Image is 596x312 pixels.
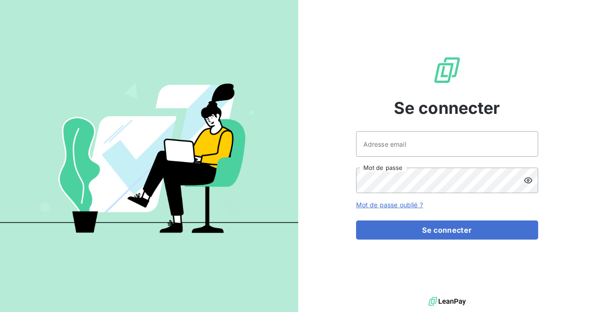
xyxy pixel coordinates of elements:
[356,131,538,157] input: placeholder
[394,96,500,120] span: Se connecter
[356,201,423,209] a: Mot de passe oublié ?
[356,220,538,240] button: Se connecter
[428,295,466,308] img: logo
[433,56,462,85] img: Logo LeanPay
